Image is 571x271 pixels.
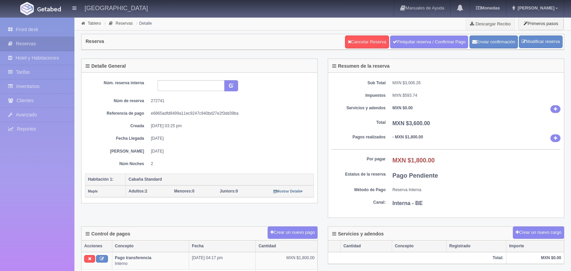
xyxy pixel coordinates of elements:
dd: 272741 [151,98,309,104]
h4: [GEOGRAPHIC_DATA] [85,3,148,12]
dt: Fecha Llegada [90,136,144,141]
h4: Servicios y adendos [332,231,384,236]
dt: Por pagar [332,156,386,162]
a: Descargar Recibo [466,17,515,30]
a: Modificar reserva [519,36,563,48]
dd: [DATE] 03:25 pm [151,123,309,129]
b: MXN $1,800.00 [392,157,435,164]
dt: Núm de reserva [90,98,144,104]
th: Cantidad [341,241,392,252]
dd: Reserva Interna [392,187,561,193]
dt: Total [332,120,386,126]
a: Reservas [116,21,133,26]
dt: Servicios y adendos [332,105,386,111]
b: Habitación 1: [88,177,113,182]
h4: Resumen de la reserva [332,64,390,69]
td: Interno [112,252,189,270]
dd: 2 [151,161,309,167]
span: 0 [174,189,195,194]
span: 0 [220,189,238,194]
button: Primeros pasos [518,17,564,30]
dt: Impuestos [332,93,386,98]
th: Concepto [112,241,189,252]
dd: e6865adfd8499a11ec9247c940bd27e2f3dd39ba [151,111,309,116]
button: Crear un nuevo pago [268,226,318,239]
td: MXN $1,800.00 [256,252,317,270]
a: Mostrar Detalle [273,189,303,194]
h4: Detalle General [86,64,126,69]
td: [DATE] 04:17 pm [189,252,256,270]
th: Fecha [189,241,256,252]
b: Interna - BE [392,200,423,206]
th: Cabaña Standard [126,174,314,185]
dt: Canal: [332,200,386,205]
dt: Referencia de pago [90,111,144,116]
button: Enviar confirmación [470,36,518,48]
button: Crear un nuevo cargo [513,226,564,239]
dt: Método de Pago [332,187,386,193]
b: MXN $3,600.00 [392,120,430,126]
b: Pago Pendiente [392,172,438,179]
img: Getabed [37,6,61,12]
dd: [DATE] [151,149,309,154]
span: 2 [129,189,147,194]
dt: Pagos realizados [332,134,386,140]
img: Getabed [20,2,34,15]
a: Tablero [88,21,101,26]
dd: MXN $593.74 [392,93,561,98]
dt: [PERSON_NAME] [90,149,144,154]
th: Cantidad [256,241,317,252]
a: Cancelar Reserva [345,36,389,48]
b: Monedas [476,5,500,10]
a: Finiquitar reserva / Confirmar Pago [390,36,468,48]
th: Acciones [82,241,112,252]
b: - MXN $1,800.00 [392,135,423,139]
th: Total: [328,252,506,264]
span: [PERSON_NAME] [516,5,554,10]
h4: Control de pagos [86,231,130,236]
strong: Menores: [174,189,192,194]
strong: Juniors: [220,189,236,194]
th: MXN $0.00 [506,252,564,264]
small: Maple [88,189,98,193]
dd: [DATE] [151,136,309,141]
li: Detalle [135,20,154,26]
b: Pago transferencia [115,255,152,260]
h4: Reserva [86,39,104,44]
dt: Sub Total [332,80,386,86]
b: MXN $0.00 [392,106,413,110]
dt: Núm. reserva interna [90,80,144,86]
dt: Creada [90,123,144,129]
dt: Estatus de la reserva [332,172,386,177]
th: Importe [506,241,564,252]
th: Concepto [392,241,447,252]
strong: Adultos: [129,189,145,194]
dt: Núm Noches [90,161,144,167]
dd: MXN $3,006.26 [392,80,561,86]
th: Registrado [447,241,506,252]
